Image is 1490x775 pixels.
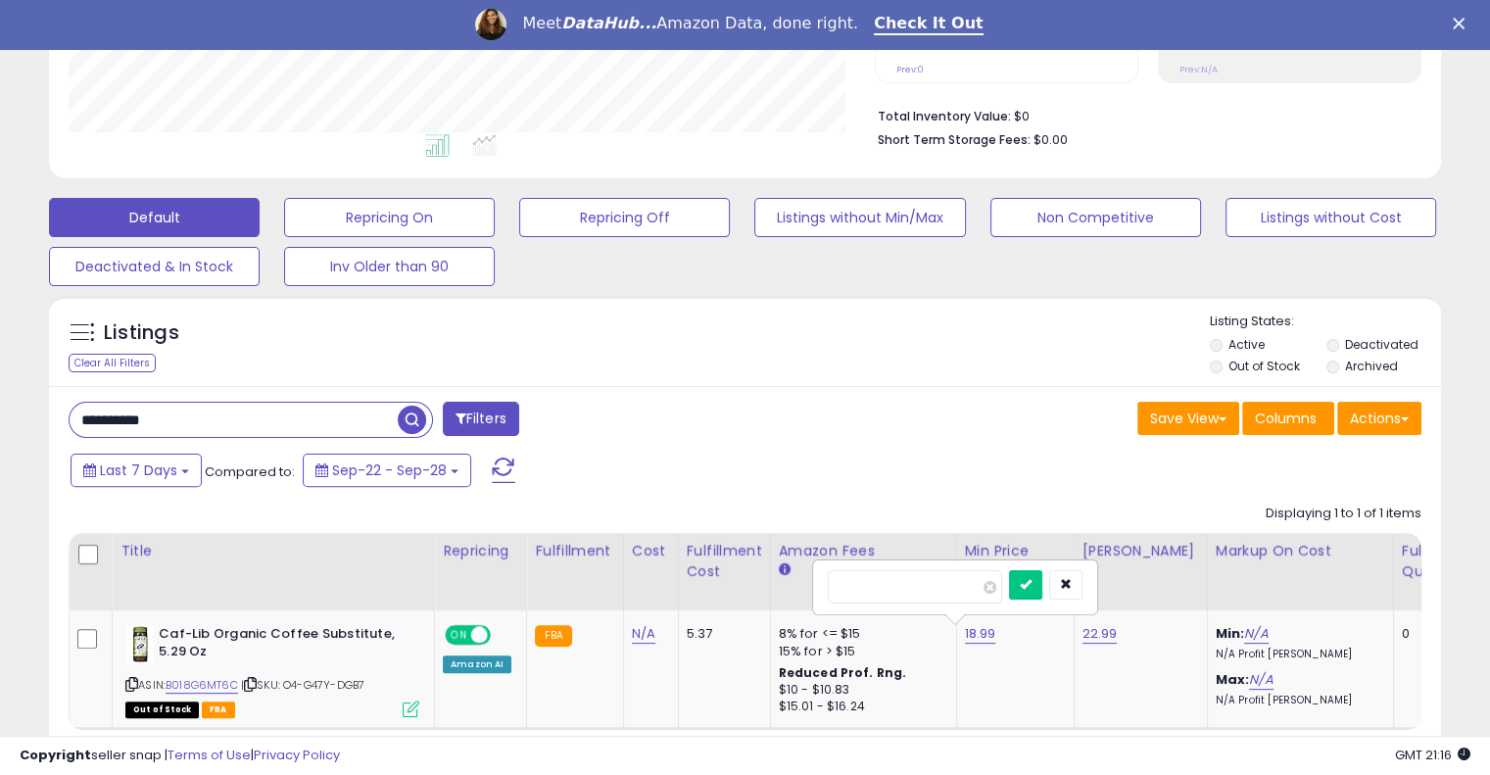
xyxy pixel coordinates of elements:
[447,626,471,643] span: ON
[1242,402,1334,435] button: Columns
[1402,625,1463,643] div: 0
[779,643,941,660] div: 15% for > $15
[443,402,519,436] button: Filters
[125,702,199,718] span: All listings that are currently out of stock and unavailable for purchase on Amazon
[522,14,858,33] div: Meet Amazon Data, done right.
[779,682,941,699] div: $10 - $10.83
[166,677,238,694] a: B018G6MT6C
[1207,533,1393,610] th: The percentage added to the cost of goods (COGS) that forms the calculator for Min & Max prices.
[49,247,260,286] button: Deactivated & In Stock
[632,624,655,644] a: N/A
[1395,746,1470,764] span: 2025-10-6 21:16 GMT
[254,746,340,764] a: Privacy Policy
[100,460,177,480] span: Last 7 Days
[1216,624,1245,643] b: Min:
[1255,409,1317,428] span: Columns
[779,541,948,561] div: Amazon Fees
[1082,624,1118,644] a: 22.99
[632,541,670,561] div: Cost
[241,677,364,693] span: | SKU: O4-G47Y-DGB7
[1216,694,1378,707] p: N/A Profit [PERSON_NAME]
[779,699,941,715] div: $15.01 - $16.24
[125,625,154,664] img: 41YRUvSoqYS._SL40_.jpg
[1228,358,1300,374] label: Out of Stock
[878,103,1407,126] li: $0
[332,460,447,480] span: Sep-22 - Sep-28
[1179,64,1218,75] small: Prev: N/A
[488,626,519,643] span: OFF
[120,541,426,561] div: Title
[284,198,495,237] button: Repricing On
[535,541,614,561] div: Fulfillment
[284,247,495,286] button: Inv Older than 90
[779,664,907,681] b: Reduced Prof. Rng.
[1216,648,1378,661] p: N/A Profit [PERSON_NAME]
[754,198,965,237] button: Listings without Min/Max
[965,541,1066,561] div: Min Price
[475,9,506,40] img: Profile image for Georgie
[878,131,1031,148] b: Short Term Storage Fees:
[104,319,179,347] h5: Listings
[779,561,791,579] small: Amazon Fees.
[1453,18,1472,29] div: Close
[1402,541,1469,582] div: Fulfillable Quantity
[519,198,730,237] button: Repricing Off
[303,454,471,487] button: Sep-22 - Sep-28
[1344,358,1397,374] label: Archived
[1216,670,1250,689] b: Max:
[687,541,762,582] div: Fulfillment Cost
[779,625,941,643] div: 8% for <= $15
[1082,541,1199,561] div: [PERSON_NAME]
[1266,505,1421,523] div: Displaying 1 to 1 of 1 items
[125,625,419,716] div: ASIN:
[1210,313,1441,331] p: Listing States:
[71,454,202,487] button: Last 7 Days
[168,746,251,764] a: Terms of Use
[1244,624,1268,644] a: N/A
[1228,336,1265,353] label: Active
[1337,402,1421,435] button: Actions
[69,354,156,372] div: Clear All Filters
[1033,130,1068,149] span: $0.00
[874,14,984,35] a: Check It Out
[443,655,511,673] div: Amazon AI
[159,625,397,666] b: Caf-Lib Organic Coffee Substitute, 5.29 Oz
[205,462,295,481] span: Compared to:
[49,198,260,237] button: Default
[1344,336,1418,353] label: Deactivated
[896,64,924,75] small: Prev: 0
[535,625,571,647] small: FBA
[20,746,91,764] strong: Copyright
[1216,541,1385,561] div: Markup on Cost
[1249,670,1273,690] a: N/A
[202,702,235,718] span: FBA
[443,541,518,561] div: Repricing
[561,14,656,32] i: DataHub...
[20,747,340,765] div: seller snap | |
[1226,198,1436,237] button: Listings without Cost
[1137,402,1239,435] button: Save View
[878,108,1011,124] b: Total Inventory Value:
[990,198,1201,237] button: Non Competitive
[687,625,755,643] div: 5.37
[965,624,996,644] a: 18.99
